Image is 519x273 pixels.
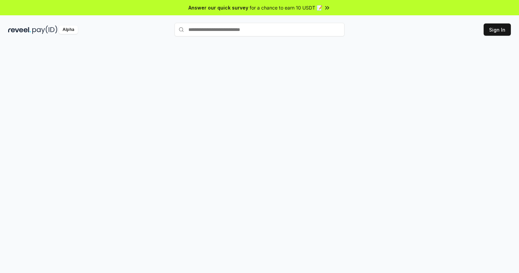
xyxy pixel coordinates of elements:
div: Alpha [59,25,78,34]
span: for a chance to earn 10 USDT 📝 [250,4,322,11]
span: Answer our quick survey [188,4,248,11]
img: reveel_dark [8,25,31,34]
img: pay_id [32,25,57,34]
button: Sign In [484,23,511,36]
